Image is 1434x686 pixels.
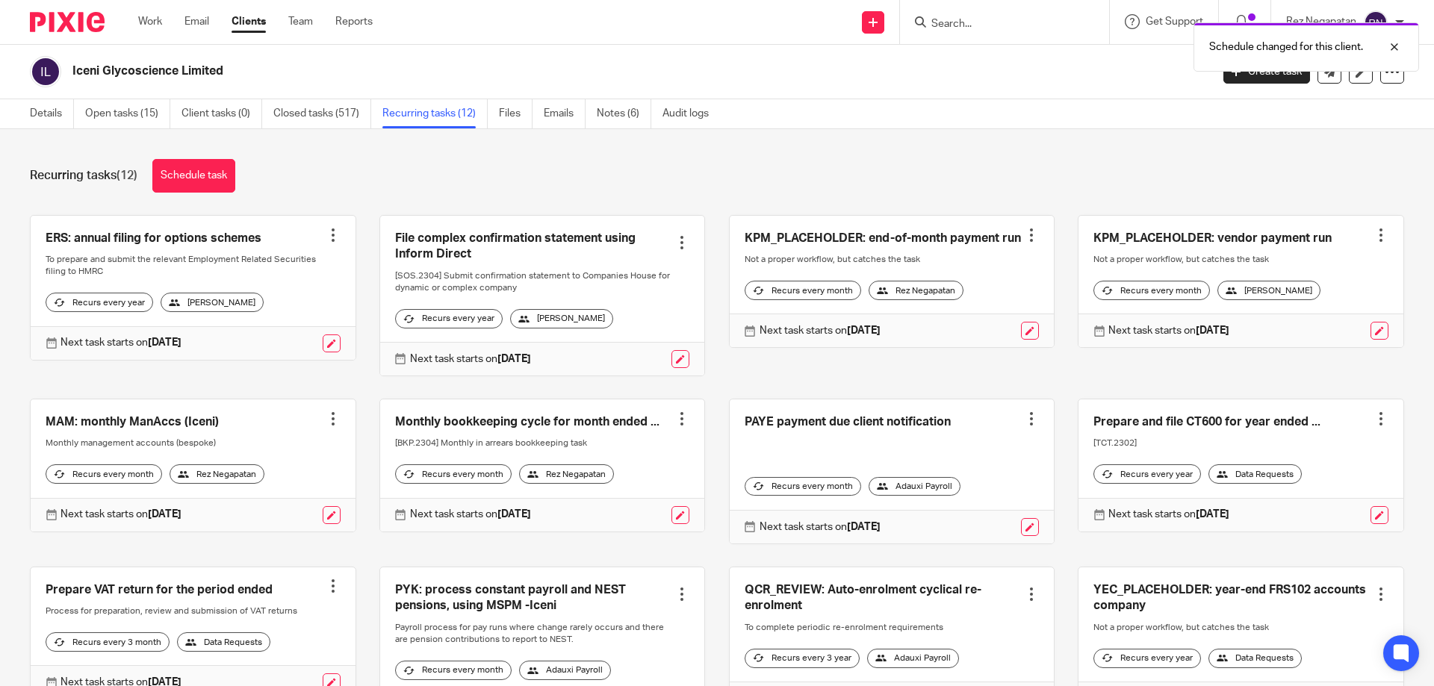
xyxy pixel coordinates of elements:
[1093,281,1210,300] div: Recurs every month
[847,522,881,532] strong: [DATE]
[382,99,488,128] a: Recurring tasks (12)
[60,335,181,350] p: Next task starts on
[232,14,266,29] a: Clients
[1108,507,1229,522] p: Next task starts on
[847,325,881,336] strong: [DATE]
[30,168,137,184] h1: Recurring tasks
[1217,281,1320,300] div: [PERSON_NAME]
[46,464,162,484] div: Recurs every month
[395,309,503,328] div: Recurs every year
[30,56,61,87] img: svg%3E
[519,464,614,484] div: Rez Negapatan
[1196,509,1229,520] strong: [DATE]
[1208,649,1302,668] div: Data Requests
[181,99,262,128] a: Client tasks (0)
[869,477,960,496] div: Adauxi Payroll
[395,464,512,484] div: Recurs every month
[1196,325,1229,336] strong: [DATE]
[1209,40,1363,54] p: Schedule changed for this client.
[1093,464,1201,484] div: Recurs every year
[1108,323,1229,338] p: Next task starts on
[170,464,264,484] div: Rez Negapatan
[72,63,975,79] h2: Iceni Glycoscience Limited
[1093,649,1201,668] div: Recurs every year
[85,99,170,128] a: Open tasks (15)
[46,293,153,312] div: Recurs every year
[497,354,531,364] strong: [DATE]
[519,661,611,680] div: Adauxi Payroll
[60,507,181,522] p: Next task starts on
[662,99,720,128] a: Audit logs
[497,509,531,520] strong: [DATE]
[161,293,264,312] div: [PERSON_NAME]
[1223,60,1310,84] a: Create task
[499,99,533,128] a: Files
[1208,464,1302,484] div: Data Requests
[177,632,270,652] div: Data Requests
[745,477,861,496] div: Recurs every month
[869,281,963,300] div: Rez Negapatan
[1364,10,1388,34] img: svg%3E
[760,520,881,534] p: Next task starts on
[544,99,586,128] a: Emails
[148,509,181,520] strong: [DATE]
[148,337,181,348] strong: [DATE]
[745,281,861,300] div: Recurs every month
[30,99,74,128] a: Details
[184,14,209,29] a: Email
[867,649,959,668] div: Adauxi Payroll
[46,632,170,652] div: Recurs every 3 month
[510,309,613,328] div: [PERSON_NAME]
[152,159,235,193] a: Schedule task
[745,649,860,668] div: Recurs every 3 year
[117,169,137,181] span: (12)
[288,14,313,29] a: Team
[410,352,531,367] p: Next task starts on
[138,14,162,29] a: Work
[395,661,512,680] div: Recurs every month
[410,507,531,522] p: Next task starts on
[273,99,371,128] a: Closed tasks (517)
[760,323,881,338] p: Next task starts on
[597,99,651,128] a: Notes (6)
[30,12,105,32] img: Pixie
[335,14,373,29] a: Reports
